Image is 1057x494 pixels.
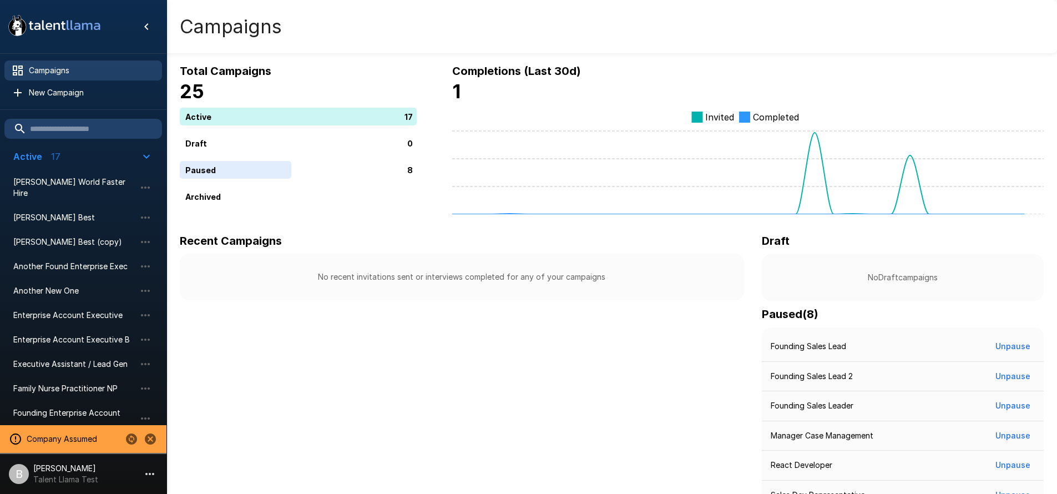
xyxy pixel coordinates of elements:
[180,64,271,78] b: Total Campaigns
[991,336,1035,357] button: Unpause
[780,272,1026,283] p: No Draft campaigns
[452,80,461,103] b: 1
[407,164,413,175] p: 8
[452,64,581,78] b: Completions (Last 30d)
[771,371,853,382] p: Founding Sales Lead 2
[771,430,873,441] p: Manager Case Management
[762,234,790,248] b: Draft
[198,271,726,283] p: No recent invitations sent or interviews completed for any of your campaigns
[404,110,413,122] p: 17
[762,308,818,321] b: Paused ( 8 )
[991,396,1035,416] button: Unpause
[771,341,846,352] p: Founding Sales Lead
[991,455,1035,476] button: Unpause
[407,137,413,149] p: 0
[991,426,1035,446] button: Unpause
[180,15,282,38] h4: Campaigns
[771,400,853,411] p: Founding Sales Leader
[991,366,1035,387] button: Unpause
[180,80,204,103] b: 25
[771,460,832,471] p: React Developer
[180,234,282,248] b: Recent Campaigns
